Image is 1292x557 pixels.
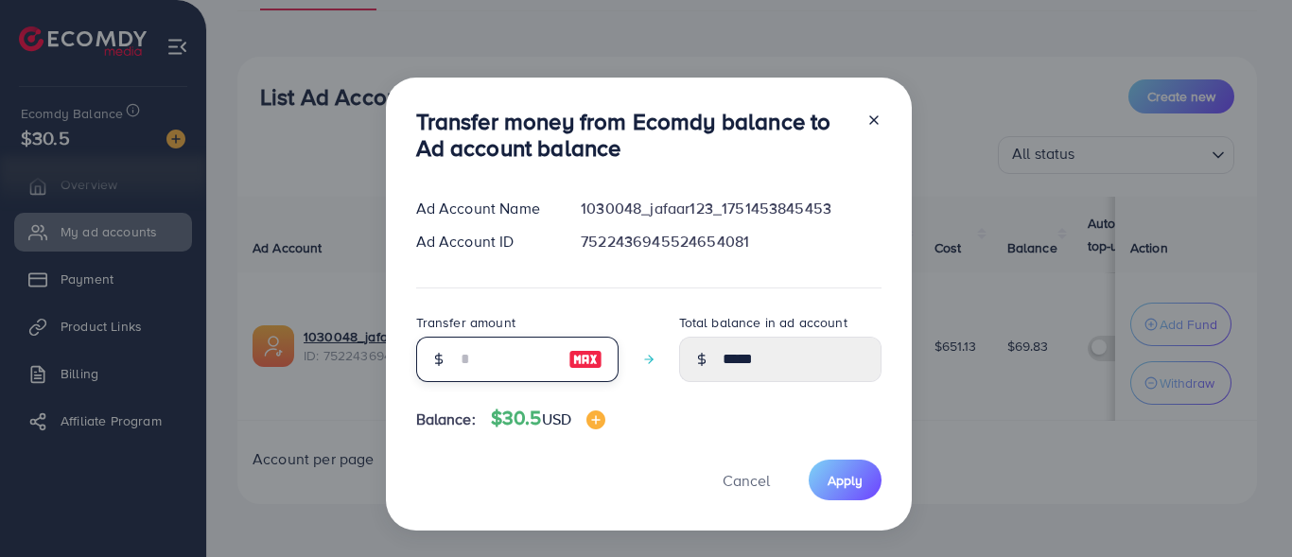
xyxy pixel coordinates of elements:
[401,231,567,252] div: Ad Account ID
[809,460,882,500] button: Apply
[416,409,476,430] span: Balance:
[586,410,605,429] img: image
[1212,472,1278,543] iframe: Chat
[416,313,515,332] label: Transfer amount
[699,460,794,500] button: Cancel
[401,198,567,219] div: Ad Account Name
[566,198,896,219] div: 1030048_jafaar123_1751453845453
[542,409,571,429] span: USD
[723,470,770,491] span: Cancel
[828,471,863,490] span: Apply
[568,348,602,371] img: image
[491,407,605,430] h4: $30.5
[566,231,896,252] div: 7522436945524654081
[416,108,851,163] h3: Transfer money from Ecomdy balance to Ad account balance
[679,313,847,332] label: Total balance in ad account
